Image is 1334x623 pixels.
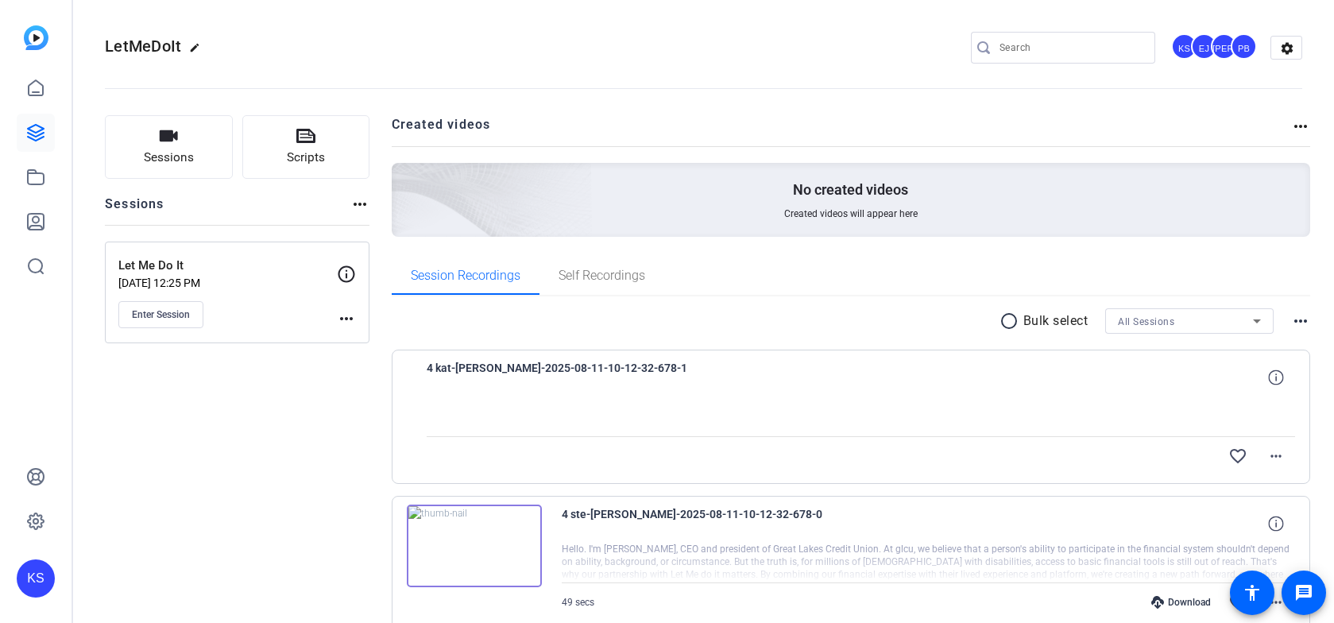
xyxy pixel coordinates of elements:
ngx-avatar: Patrick B [1231,33,1259,61]
mat-icon: more_horiz [350,195,369,214]
div: Download [1143,596,1219,609]
span: Sessions [144,149,194,167]
mat-icon: more_horiz [337,309,356,328]
mat-icon: more_horiz [1266,447,1286,466]
mat-icon: radio_button_unchecked [1000,311,1023,331]
div: [PERSON_NAME] [1211,33,1237,60]
div: KS [17,559,55,598]
img: blue-gradient.svg [24,25,48,50]
div: KS [1171,33,1197,60]
span: Scripts [287,149,325,167]
span: Created videos will appear here [784,207,918,220]
p: Bulk select [1023,311,1088,331]
mat-icon: message [1294,583,1313,602]
span: LetMeDoIt [105,37,181,56]
p: Let Me Do It [118,257,337,275]
span: Session Recordings [411,269,520,282]
span: Self Recordings [559,269,645,282]
mat-icon: more_horiz [1291,311,1310,331]
span: All Sessions [1118,316,1174,327]
button: Sessions [105,115,233,179]
div: EJ [1191,33,1217,60]
ngx-avatar: Kathleen Shangraw [1171,33,1199,61]
mat-icon: settings [1271,37,1303,60]
mat-icon: more_horiz [1291,117,1310,136]
span: 4 ste-[PERSON_NAME]-2025-08-11-10-12-32-678-0 [562,505,856,543]
p: No created videos [793,180,908,199]
img: Creted videos background [214,6,593,350]
mat-icon: edit [189,42,208,61]
mat-icon: accessibility [1243,583,1262,602]
button: Scripts [242,115,370,179]
h2: Created videos [392,115,1292,146]
button: Enter Session [118,301,203,328]
span: 49 secs [562,597,594,608]
p: [DATE] 12:25 PM [118,277,337,289]
img: thumb-nail [407,505,542,587]
div: PB [1231,33,1257,60]
input: Search [1000,38,1143,57]
span: Enter Session [132,308,190,321]
h2: Sessions [105,195,164,225]
ngx-avatar: Jessica Obiala [1211,33,1239,61]
mat-icon: more_horiz [1266,593,1286,612]
mat-icon: favorite_border [1228,447,1247,466]
mat-icon: favorite_border [1228,593,1247,612]
span: 4 kat-[PERSON_NAME]-2025-08-11-10-12-32-678-1 [427,358,721,397]
ngx-avatar: Eric J [1191,33,1219,61]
